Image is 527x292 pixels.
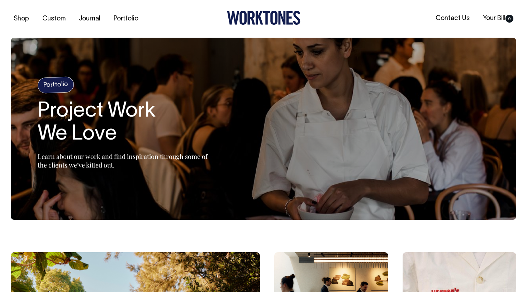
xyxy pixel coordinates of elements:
[37,76,74,94] h4: Portfolio
[480,13,516,24] a: Your Bill0
[505,15,513,23] span: 0
[11,13,32,25] a: Shop
[38,100,217,146] h1: Project Work We Love
[433,13,473,24] a: Contact Us
[76,13,103,25] a: Journal
[39,13,68,25] a: Custom
[111,13,141,25] a: Portfolio
[38,152,217,169] p: Learn about our work and find inspiration through some of the clients we’ve kitted out.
